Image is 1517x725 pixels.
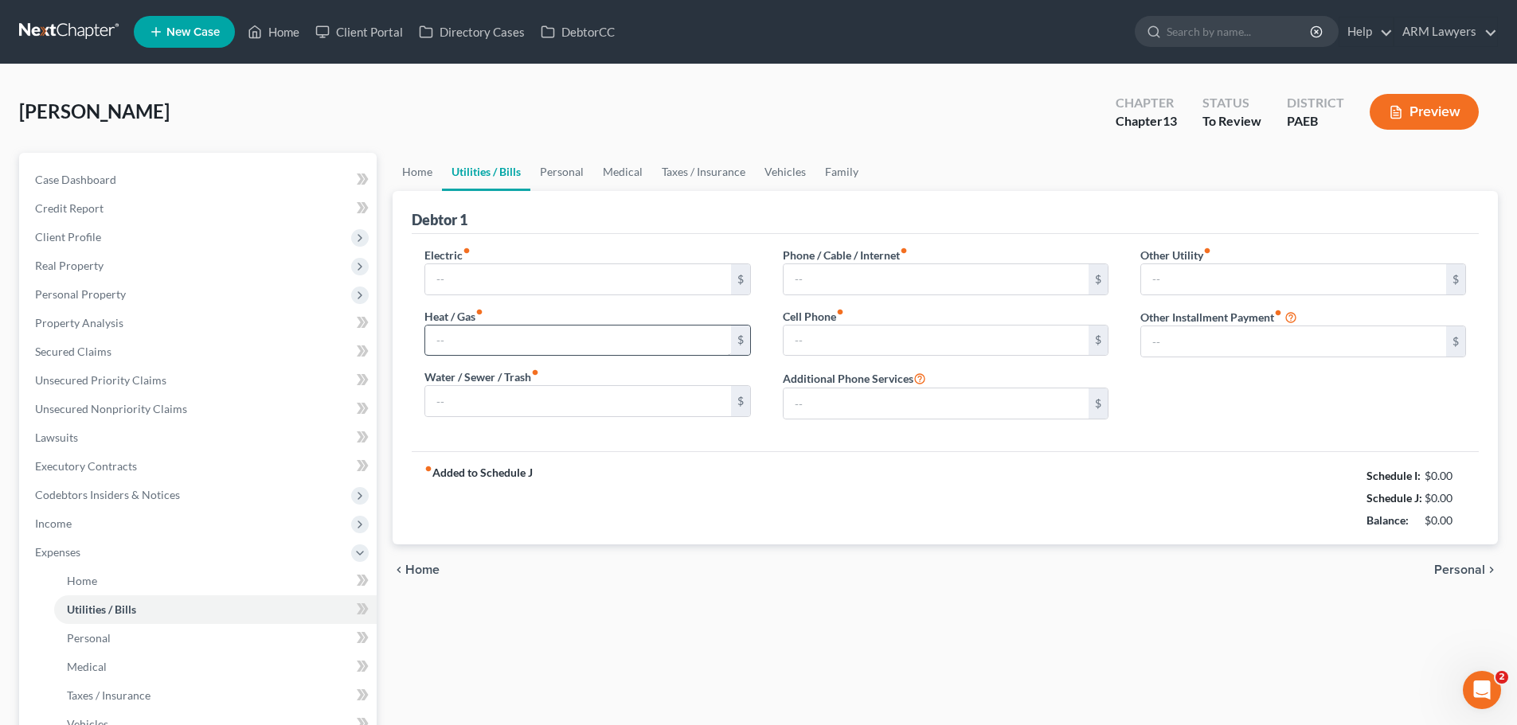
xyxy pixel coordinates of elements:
button: Personal chevron_right [1434,563,1498,576]
input: -- [425,325,730,356]
a: Client Portal [307,18,411,46]
a: Vehicles [755,153,815,191]
i: fiber_manual_record [1274,309,1282,317]
div: $0.00 [1425,513,1467,528]
i: fiber_manual_record [900,247,908,255]
span: Executory Contracts [35,459,137,473]
span: Utilities / Bills [67,602,136,616]
a: Property Analysis [22,309,377,337]
i: fiber_manual_record [531,368,539,376]
span: New Case [166,26,220,38]
a: Personal [54,624,377,653]
button: Preview [1370,94,1479,130]
a: Utilities / Bills [442,153,530,191]
div: $ [731,264,750,294]
a: Medical [593,153,652,191]
i: fiber_manual_record [1203,247,1211,255]
label: Heat / Gas [424,308,483,325]
label: Water / Sewer / Trash [424,368,539,385]
label: Phone / Cable / Internet [783,247,908,263]
div: $ [1089,264,1108,294]
span: 13 [1163,113,1177,128]
div: $ [1089,388,1108,419]
input: -- [784,325,1089,356]
div: $ [731,386,750,416]
a: Family [815,153,868,191]
div: $0.00 [1425,490,1467,506]
a: Secured Claims [22,337,377,366]
iframe: Intercom live chat [1463,671,1501,709]
div: $ [1089,325,1108,356]
i: chevron_right [1485,563,1498,576]
div: Chapter [1116,112,1177,131]
div: District [1287,94,1344,112]
input: -- [1141,264,1446,294]
span: Lawsuits [35,431,78,444]
span: Personal [67,631,111,645]
i: fiber_manual_record [836,308,844,316]
label: Other Utility [1140,247,1211,263]
a: Home [393,153,442,191]
span: Personal [1434,563,1485,576]
span: Property Analysis [35,316,123,329]
span: [PERSON_NAME] [19,99,170,123]
a: Personal [530,153,593,191]
a: Home [240,18,307,46]
input: -- [425,386,730,416]
span: Taxes / Insurance [67,688,151,702]
span: Home [67,574,97,587]
span: Expenses [35,545,80,559]
span: Unsecured Nonpriority Claims [35,402,187,415]
div: Chapter [1116,94,1177,112]
a: Lawsuits [22,423,377,452]
div: $0.00 [1425,468,1467,484]
a: Executory Contracts [22,452,377,481]
button: chevron_left Home [393,563,440,576]
span: Medical [67,660,107,673]
input: Search by name... [1167,17,1312,46]
span: Real Property [35,259,104,272]
span: Unsecured Priority Claims [35,373,166,387]
div: $ [731,325,750,356]
span: Credit Report [35,201,104,215]
span: Home [405,563,440,576]
input: -- [1141,326,1446,357]
a: ARM Lawyers [1394,18,1497,46]
a: Utilities / Bills [54,595,377,624]
a: Unsecured Priority Claims [22,366,377,395]
a: Help [1339,18,1393,46]
i: fiber_manual_record [463,247,471,255]
a: Taxes / Insurance [54,681,377,710]
span: Personal Property [35,287,126,301]
span: Codebtors Insiders & Notices [35,488,180,501]
i: fiber_manual_record [424,465,432,473]
span: Client Profile [35,230,101,244]
strong: Added to Schedule J [424,465,533,532]
label: Cell Phone [783,308,844,325]
span: Secured Claims [35,345,111,358]
i: chevron_left [393,563,405,576]
div: $ [1446,326,1465,357]
span: Case Dashboard [35,173,116,186]
input: -- [784,264,1089,294]
a: Case Dashboard [22,166,377,194]
label: Additional Phone Services [783,368,926,388]
strong: Schedule I: [1366,469,1421,482]
input: -- [784,388,1089,419]
strong: Schedule J: [1366,491,1422,505]
a: DebtorCC [533,18,623,46]
a: Taxes / Insurance [652,153,755,191]
div: $ [1446,264,1465,294]
strong: Balance: [1366,513,1409,527]
a: Home [54,567,377,595]
input: -- [425,264,730,294]
label: Other Installment Payment [1140,309,1282,325]
i: fiber_manual_record [475,308,483,316]
a: Medical [54,653,377,681]
div: Status [1202,94,1261,112]
label: Electric [424,247,471,263]
a: Credit Report [22,194,377,223]
div: PAEB [1287,112,1344,131]
a: Unsecured Nonpriority Claims [22,395,377,423]
a: Directory Cases [411,18,533,46]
